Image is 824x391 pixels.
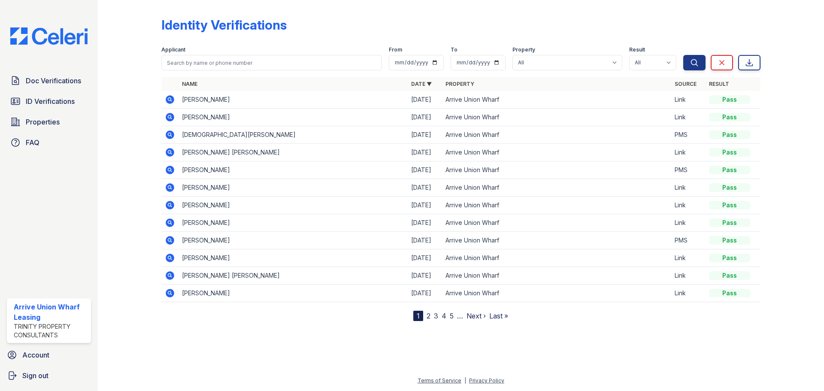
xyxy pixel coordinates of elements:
span: FAQ [26,137,39,148]
td: [PERSON_NAME] [PERSON_NAME] [179,144,408,161]
td: [DATE] [408,232,442,249]
div: Pass [709,201,750,209]
a: Property [445,81,474,87]
a: Date ▼ [411,81,432,87]
td: Arrive Union Wharf [442,179,671,197]
div: Pass [709,166,750,174]
td: Link [671,144,706,161]
td: [PERSON_NAME] [179,214,408,232]
td: [DEMOGRAPHIC_DATA][PERSON_NAME] [179,126,408,144]
td: PMS [671,126,706,144]
td: PMS [671,232,706,249]
div: Pass [709,289,750,297]
td: [PERSON_NAME] [179,285,408,302]
div: Pass [709,271,750,280]
a: FAQ [7,134,91,151]
td: Arrive Union Wharf [442,214,671,232]
div: Pass [709,236,750,245]
td: Link [671,197,706,214]
label: Result [629,46,645,53]
td: [PERSON_NAME] [179,91,408,109]
div: | [464,377,466,384]
td: Arrive Union Wharf [442,144,671,161]
td: [DATE] [408,161,442,179]
a: 4 [442,312,446,320]
td: [PERSON_NAME] [179,109,408,126]
img: CE_Logo_Blue-a8612792a0a2168367f1c8372b55b34899dd931a85d93a1a3d3e32e68fde9ad4.png [3,27,94,45]
div: 1 [413,311,423,321]
a: Next › [467,312,486,320]
a: 5 [450,312,454,320]
a: Properties [7,113,91,130]
input: Search by name or phone number [161,55,382,70]
div: Pass [709,183,750,192]
a: Doc Verifications [7,72,91,89]
td: [DATE] [408,214,442,232]
span: Account [22,350,49,360]
td: [DATE] [408,126,442,144]
td: Link [671,109,706,126]
td: Arrive Union Wharf [442,249,671,267]
td: [PERSON_NAME] [179,161,408,179]
div: Trinity Property Consultants [14,322,88,339]
td: [DATE] [408,179,442,197]
a: Source [675,81,697,87]
td: [DATE] [408,144,442,161]
label: Property [512,46,535,53]
td: [DATE] [408,249,442,267]
a: Result [709,81,729,87]
a: Privacy Policy [469,377,504,384]
td: Arrive Union Wharf [442,91,671,109]
span: … [457,311,463,321]
td: Link [671,214,706,232]
td: Link [671,285,706,302]
td: Link [671,91,706,109]
td: Arrive Union Wharf [442,126,671,144]
div: Identity Verifications [161,17,287,33]
div: Pass [709,95,750,104]
span: ID Verifications [26,96,75,106]
td: [DATE] [408,109,442,126]
div: Pass [709,148,750,157]
td: Arrive Union Wharf [442,109,671,126]
td: [PERSON_NAME] [179,249,408,267]
a: ID Verifications [7,93,91,110]
td: Link [671,267,706,285]
td: Link [671,179,706,197]
div: Pass [709,113,750,121]
td: [DATE] [408,197,442,214]
td: Arrive Union Wharf [442,197,671,214]
label: From [389,46,402,53]
td: [DATE] [408,285,442,302]
a: Name [182,81,197,87]
div: Pass [709,254,750,262]
a: 3 [434,312,438,320]
span: Properties [26,117,60,127]
span: Sign out [22,370,48,381]
td: Arrive Union Wharf [442,267,671,285]
span: Doc Verifications [26,76,81,86]
td: [DATE] [408,91,442,109]
label: Applicant [161,46,185,53]
div: Arrive Union Wharf Leasing [14,302,88,322]
a: Terms of Service [418,377,461,384]
td: Arrive Union Wharf [442,161,671,179]
a: Sign out [3,367,94,384]
td: [PERSON_NAME] [179,197,408,214]
a: Account [3,346,94,364]
td: PMS [671,161,706,179]
td: Arrive Union Wharf [442,232,671,249]
td: [PERSON_NAME] [179,179,408,197]
a: 2 [427,312,430,320]
td: Link [671,249,706,267]
a: Last » [489,312,508,320]
div: Pass [709,218,750,227]
td: [PERSON_NAME] [PERSON_NAME] [179,267,408,285]
td: Arrive Union Wharf [442,285,671,302]
label: To [451,46,457,53]
td: [PERSON_NAME] [179,232,408,249]
td: [DATE] [408,267,442,285]
div: Pass [709,130,750,139]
